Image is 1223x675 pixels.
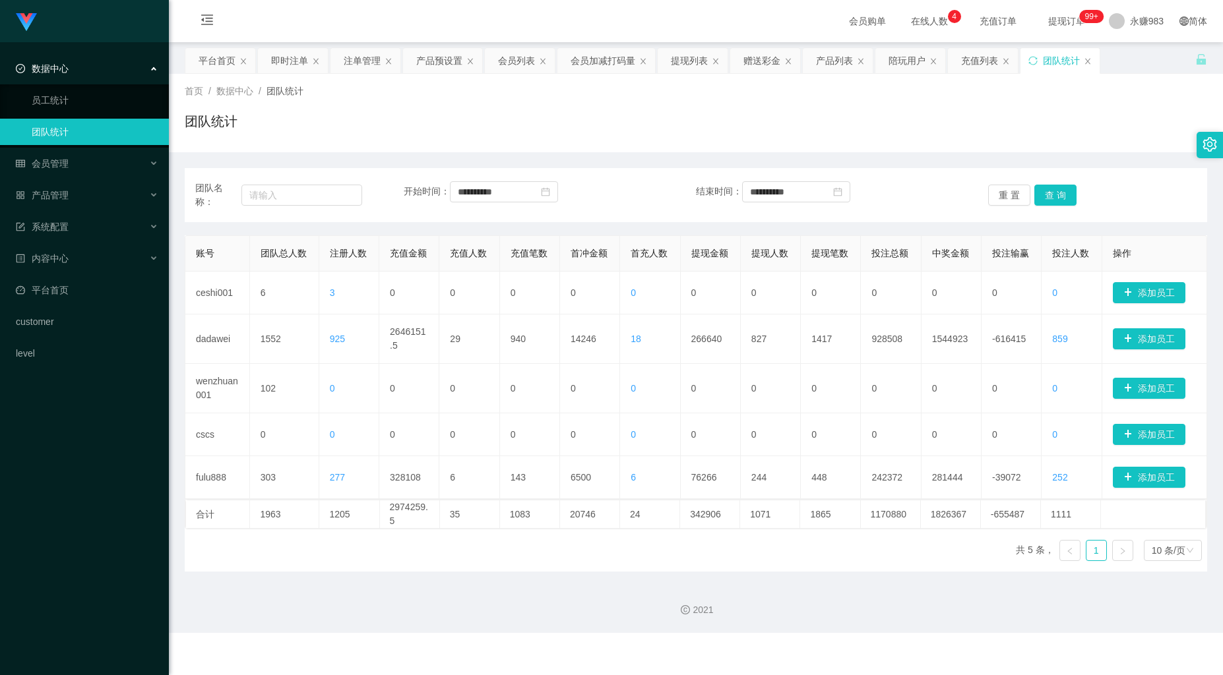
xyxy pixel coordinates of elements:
i: 图标: calendar [541,187,550,196]
td: 342906 [680,500,740,528]
span: / [208,86,211,96]
span: 系统配置 [16,221,69,232]
p: 4 [952,10,956,23]
td: 1963 [250,500,319,528]
td: 0 [250,413,319,456]
td: 928508 [861,314,921,364]
button: 图标: plus添加员工 [1113,328,1185,349]
td: 合计 [186,500,250,528]
td: 35 [440,500,500,528]
a: 团队统计 [32,119,158,145]
td: 20746 [560,500,620,528]
span: 投注输赢 [992,248,1029,258]
span: 内容中心 [16,253,69,264]
td: 14246 [560,314,620,364]
span: 账号 [196,248,214,258]
button: 图标: plus添加员工 [1113,467,1185,488]
td: 0 [741,364,801,413]
i: 图标: right [1119,547,1127,555]
td: 6 [439,456,499,499]
td: 0 [922,364,982,413]
td: 6500 [560,456,620,499]
span: 0 [631,383,636,394]
span: 859 [1052,334,1067,344]
div: 提现列表 [671,48,708,73]
td: 29 [439,314,499,364]
td: 0 [982,272,1042,314]
span: 0 [1052,429,1057,440]
td: 1544923 [922,314,982,364]
h1: 团队统计 [185,111,237,131]
span: 充值金额 [390,248,427,258]
i: 图标: appstore-o [16,191,25,200]
td: 0 [982,364,1042,413]
i: 图标: unlock [1195,53,1207,65]
span: 开始时间： [404,186,450,196]
td: 1552 [250,314,319,364]
i: 图标: sync [1028,56,1038,65]
td: 266640 [681,314,741,364]
td: 1083 [500,500,560,528]
span: / [259,86,261,96]
td: 0 [801,413,861,456]
img: logo.9652507e.png [16,13,37,32]
span: 0 [631,429,636,440]
a: 图标: dashboard平台首页 [16,277,158,303]
td: 0 [379,272,439,314]
td: 0 [801,364,861,413]
span: 团队统计 [267,86,303,96]
td: 2646151.5 [379,314,439,364]
span: 数据中心 [16,63,69,74]
i: 图标: global [1179,16,1189,26]
div: 10 条/页 [1152,541,1185,560]
i: 图标: copyright [681,605,690,614]
span: 充值订单 [973,16,1023,26]
td: 0 [861,364,921,413]
td: 0 [560,272,620,314]
button: 图标: plus添加员工 [1113,424,1185,445]
span: 277 [330,472,345,483]
td: 1417 [801,314,861,364]
i: 图标: down [1186,546,1194,556]
td: 143 [500,456,560,499]
td: 328108 [379,456,439,499]
td: 0 [379,413,439,456]
a: customer [16,308,158,335]
div: 会员列表 [498,48,535,73]
span: 0 [631,287,636,298]
button: 图标: plus添加员工 [1113,378,1185,399]
td: 0 [801,272,861,314]
td: -655487 [981,500,1041,528]
input: 请输入 [241,185,362,206]
span: 操作 [1113,248,1131,258]
td: 0 [439,272,499,314]
span: 0 [1052,287,1057,298]
span: 团队总人数 [261,248,307,258]
td: 2974259.5 [380,500,440,528]
td: 827 [741,314,801,364]
i: 图标: close [312,57,320,65]
td: 102 [250,364,319,413]
div: 注单管理 [344,48,381,73]
i: 图标: form [16,222,25,231]
sup: 4 [948,10,961,23]
td: 1111 [1041,500,1101,528]
td: ceshi001 [185,272,250,314]
i: 图标: setting [1203,137,1217,152]
span: 提现订单 [1042,16,1092,26]
a: 1 [1086,541,1106,560]
td: 0 [439,413,499,456]
li: 下一页 [1112,540,1133,561]
td: 0 [922,413,982,456]
td: 0 [982,413,1042,456]
span: 充值笔数 [511,248,548,258]
span: 产品管理 [16,190,69,200]
li: 1 [1086,540,1107,561]
span: 6 [631,472,636,483]
i: 图标: close [857,57,865,65]
td: 0 [500,364,560,413]
span: 数据中心 [216,86,253,96]
td: 1826367 [921,500,981,528]
button: 图标: plus添加员工 [1113,282,1185,303]
td: 0 [560,364,620,413]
